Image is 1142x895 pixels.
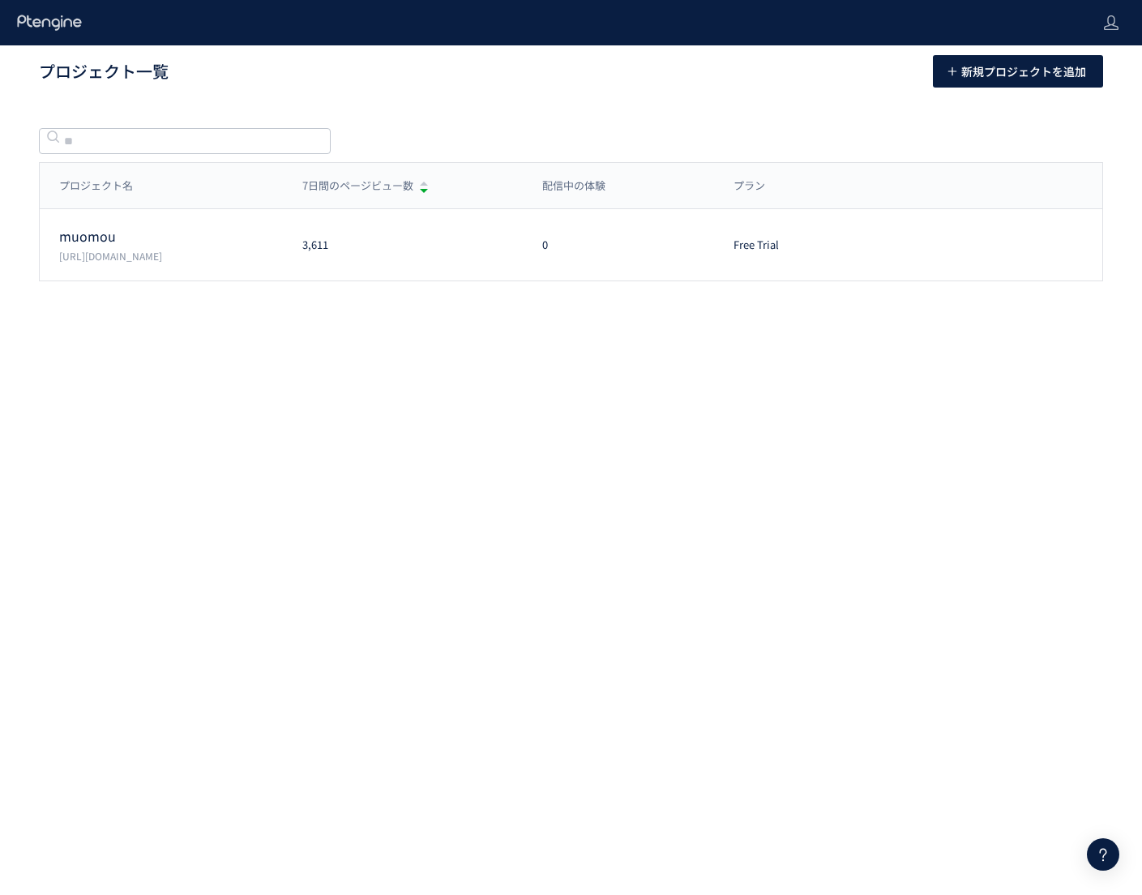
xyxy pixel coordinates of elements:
div: 0 [523,238,715,253]
p: https://muo-mou.com/ [59,249,283,263]
span: プラン [734,178,765,194]
span: 配信中の体験 [542,178,605,194]
span: 7日間のページビュー数 [302,178,413,194]
div: Free Trial [714,238,860,253]
span: プロジェクト名 [59,178,133,194]
p: muomou [59,227,283,246]
h1: プロジェクト一覧 [39,60,897,84]
div: 3,611 [283,238,523,253]
button: 新規プロジェクトを追加 [933,55,1103,88]
span: 新規プロジェクトを追加 [961,55,1086,88]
